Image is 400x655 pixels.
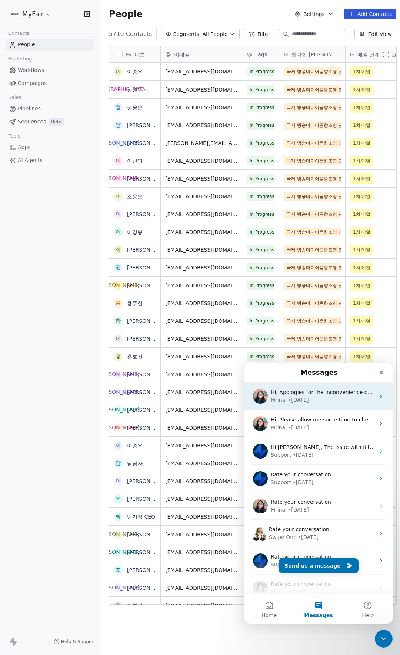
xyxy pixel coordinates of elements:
[247,121,274,130] span: In Progress
[49,231,99,261] button: Messages
[353,175,370,182] span: 1차 메일
[247,228,274,236] span: In Progress
[7,170,16,179] img: Siddarth avatar
[127,176,170,182] a: [PERSON_NAME]
[109,9,143,20] span: People
[202,30,227,38] span: All People
[116,210,121,218] div: 이
[161,46,242,62] div: 이메일
[26,61,42,69] div: Mrinal
[97,281,140,289] div: [PERSON_NAME]
[44,143,64,151] div: • [DATE]
[165,335,237,343] span: [EMAIL_ADDRESS][DOMAIN_NAME]
[127,425,170,431] a: [PERSON_NAME]
[247,174,274,183] span: In Progress
[284,281,341,290] span: 국제 방송미디어음향조명 전시회 2025
[116,264,121,271] div: 권
[353,353,370,360] span: 1차 메일
[165,282,237,289] span: [EMAIL_ADDRESS][DOMAIN_NAME]
[165,566,237,574] span: [EMAIL_ADDRESS][DOMAIN_NAME]
[247,245,274,254] span: In Progress
[353,228,370,236] span: 1차 메일
[9,8,53,20] button: MyFair
[116,68,121,76] div: 이
[165,317,237,325] span: [EMAIL_ADDRESS][DOMAIN_NAME]
[127,514,155,520] a: 방기정 CEO
[247,210,274,219] span: In Progress
[89,86,147,93] div: [DEMOGRAPHIC_DATA]
[6,103,94,115] a: Pipelines
[127,460,143,466] a: 담당자
[279,46,345,62] div: 참가한 [PERSON_NAME]
[127,247,170,253] a: [PERSON_NAME]
[127,478,170,484] a: [PERSON_NAME]
[284,263,341,272] span: 국제 방송미디어음향조명 전시회 2025
[353,139,370,147] span: 1차 메일
[26,33,42,41] div: Mrinal
[165,175,237,182] span: [EMAIL_ADDRESS][DOMAIN_NAME]
[284,352,341,361] span: 국제 방송미디어음향조명 전시회 2025
[353,193,370,200] span: 1차 메일
[344,9,396,19] button: Add Contacts
[353,104,370,111] span: 1차 메일
[353,317,370,325] span: 1차 메일
[284,85,341,94] span: 국제 방송미디어음향조명 전시회 2025
[127,336,170,342] a: [PERSON_NAME]
[165,495,237,503] span: [EMAIL_ADDRESS][DOMAIN_NAME]
[44,61,64,69] div: • [DATE]
[18,118,46,126] span: Sequences
[284,174,341,183] span: 국제 방송미디어음향조명 전시회 2025
[284,67,341,76] span: 국제 방송미디어음향조명 전시회 2025
[127,567,170,573] a: [PERSON_NAME]
[353,122,370,129] span: 1차 메일
[127,211,170,217] a: [PERSON_NAME]
[5,53,35,64] span: Marketing
[165,388,237,396] span: [EMAIL_ADDRESS][DOMAIN_NAME]
[26,143,42,151] div: Mrinal
[6,116,94,128] a: SequencesBeta
[127,229,143,235] a: 이경봉
[127,389,170,395] a: [PERSON_NAME]
[174,51,190,58] span: 이메일
[127,496,187,502] a: [PERSON_NAME] 매니저
[97,388,140,396] div: [PERSON_NAME]
[26,136,87,142] span: Rate your conversation
[48,116,69,123] div: • [DATE]
[5,130,23,142] span: Tools
[256,51,267,58] span: Tags
[353,211,370,218] span: 1차 메일
[284,103,341,112] span: 국제 방송미디어음향조명 전시회 2025
[247,299,274,308] span: In Progress
[127,300,143,306] a: 용주헌
[18,41,35,49] span: People
[165,300,237,307] span: [EMAIL_ADDRESS][DOMAIN_NAME]
[24,163,85,169] span: Rate your conversation
[165,406,237,414] span: [EMAIL_ADDRESS][DOMAIN_NAME]
[127,407,170,413] a: [PERSON_NAME]
[9,191,23,205] img: Profile image for Support
[5,28,33,39] span: Contacts
[97,139,140,147] div: [PERSON_NAME]
[127,318,170,324] a: [PERSON_NAME]
[10,10,19,19] img: %C3%AC%C2%9B%C2%90%C3%AD%C2%98%C2%95%20%C3%AB%C2%A1%C2%9C%C3%AA%C2%B3%C2%A0(white+round).png
[116,228,121,236] div: 이
[284,334,341,343] span: 국제 방송미디어음향조명 전시회 2025
[165,531,237,538] span: [EMAIL_ADDRESS][DOMAIN_NAME]
[165,424,237,431] span: [EMAIL_ADDRESS][DOMAIN_NAME]
[165,157,237,165] span: [EMAIL_ADDRESS][DOMAIN_NAME]
[44,33,64,41] div: • [DATE]
[353,246,370,254] span: 1차 메일
[26,218,87,224] span: Rate your conversation
[165,602,237,609] span: [EMAIL_ADDRESS][DOMAIN_NAME]
[165,513,237,520] span: [EMAIL_ADDRESS][DOMAIN_NAME]
[284,228,341,236] span: 국제 방송미디어음향조명 전시회 2025
[6,154,94,166] a: AI Agents
[117,250,129,255] span: Help
[134,51,145,58] span: 이름
[26,109,87,115] span: Rate your conversation
[247,263,274,272] span: In Progress
[116,317,121,325] div: 황
[26,88,47,96] div: Support
[116,459,121,467] div: 담
[165,371,237,378] span: [EMAIL_ADDRESS][DOMAIN_NAME]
